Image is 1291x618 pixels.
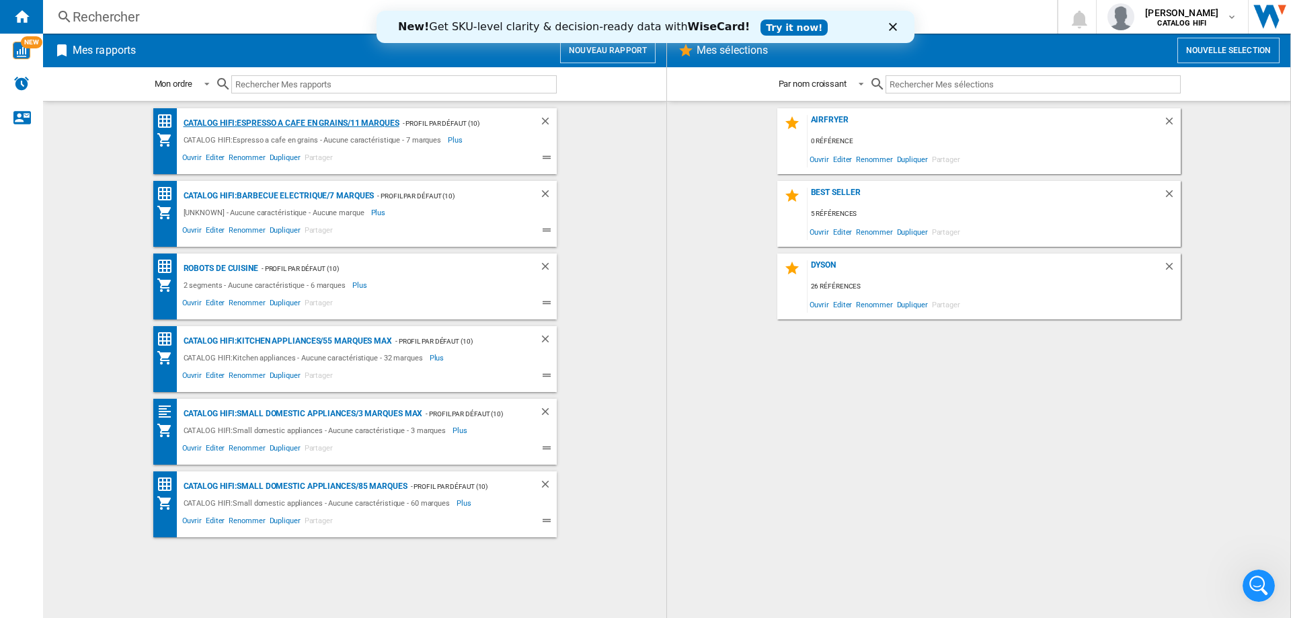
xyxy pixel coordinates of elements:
[377,11,914,43] iframe: Intercom live chat bannière
[399,115,512,132] div: - Profil par défaut (10)
[1177,38,1280,63] button: Nouvelle selection
[352,277,369,293] span: Plus
[21,36,42,48] span: NEW
[204,369,227,385] span: Editer
[204,224,227,240] span: Editer
[268,369,303,385] span: Dupliquer
[831,150,854,168] span: Editer
[539,260,557,277] div: Supprimer
[180,422,453,438] div: CATALOG HIFI:Small domestic appliances - Aucune caractéristique - 3 marques
[808,278,1181,295] div: 26 références
[268,151,303,167] span: Dupliquer
[303,442,335,458] span: Partager
[180,478,407,495] div: CATALOG HIFI:Small domestic appliances/85 marques
[886,75,1181,93] input: Rechercher Mes sélections
[453,422,469,438] span: Plus
[371,204,388,221] span: Plus
[1243,570,1275,602] iframe: Intercom live chat
[448,132,465,148] span: Plus
[303,151,335,167] span: Partager
[157,258,180,275] div: Matrice des prix
[180,260,258,277] div: Robots de cuisine
[1163,260,1181,278] div: Supprimer
[157,403,180,420] div: Quartiles des distributeurs
[539,333,557,350] div: Supprimer
[180,333,392,350] div: CATALOG HIFI:Kitchen appliances/55 marques Max
[180,297,204,313] span: Ouvrir
[180,277,352,293] div: 2 segments - Aucune caractéristique - 6 marques
[539,405,557,422] div: Supprimer
[227,224,267,240] span: Renommer
[694,38,771,63] h2: Mes sélections
[930,295,962,313] span: Partager
[180,350,430,366] div: CATALOG HIFI:Kitchen appliances - Aucune caractéristique - 32 marques
[854,150,894,168] span: Renommer
[180,369,204,385] span: Ouvrir
[231,75,557,93] input: Rechercher Mes rapports
[204,442,227,458] span: Editer
[204,297,227,313] span: Editer
[227,151,267,167] span: Renommer
[157,331,180,348] div: Classement des prix
[1145,6,1218,20] span: [PERSON_NAME]
[180,151,204,167] span: Ouvrir
[539,478,557,495] div: Supprimer
[180,442,204,458] span: Ouvrir
[180,132,448,148] div: CATALOG HIFI:Espresso a cafe en grains - Aucune caractéristique - 7 marques
[180,405,423,422] div: CATALOG HIFI:Small domestic appliances/3 marques Max
[157,113,180,130] div: Matrice des prix
[808,133,1181,150] div: 0 référence
[157,277,180,293] div: Mon assortiment
[430,350,446,366] span: Plus
[157,476,180,493] div: Matrice des prix
[73,7,1022,26] div: Rechercher
[180,495,457,511] div: CATALOG HIFI:Small domestic appliances - Aucune caractéristique - 60 marques
[157,495,180,511] div: Mon assortiment
[180,115,399,132] div: CATALOG HIFI:Espresso a cafe en grains/11 marques
[180,224,204,240] span: Ouvrir
[1163,188,1181,206] div: Supprimer
[895,150,930,168] span: Dupliquer
[180,514,204,531] span: Ouvrir
[895,223,930,241] span: Dupliquer
[303,369,335,385] span: Partager
[808,260,1163,278] div: dyson
[70,38,139,63] h2: Mes rapports
[268,224,303,240] span: Dupliquer
[1163,115,1181,133] div: Supprimer
[303,224,335,240] span: Partager
[831,223,854,241] span: Editer
[407,478,512,495] div: - Profil par défaut (10)
[157,132,180,148] div: Mon assortiment
[268,514,303,531] span: Dupliquer
[539,188,557,204] div: Supprimer
[930,150,962,168] span: Partager
[180,188,375,204] div: CATALOG HIFI:Barbecue electrique/7 marques
[13,42,30,59] img: wise-card.svg
[808,188,1163,206] div: best seller
[808,150,831,168] span: Ouvrir
[227,369,267,385] span: Renommer
[258,260,512,277] div: - Profil par défaut (10)
[854,295,894,313] span: Renommer
[268,442,303,458] span: Dupliquer
[157,422,180,438] div: Mon assortiment
[204,514,227,531] span: Editer
[895,295,930,313] span: Dupliquer
[180,204,371,221] div: [UNKNOWN] - Aucune caractéristique - Aucune marque
[157,350,180,366] div: Mon assortiment
[930,223,962,241] span: Partager
[854,223,894,241] span: Renommer
[422,405,512,422] div: - Profil par défaut (10)
[392,333,512,350] div: - Profil par défaut (10)
[268,297,303,313] span: Dupliquer
[157,204,180,221] div: Mon assortiment
[155,79,192,89] div: Mon ordre
[1157,19,1206,28] b: CATALOG HIFI
[13,75,30,91] img: alerts-logo.svg
[227,514,267,531] span: Renommer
